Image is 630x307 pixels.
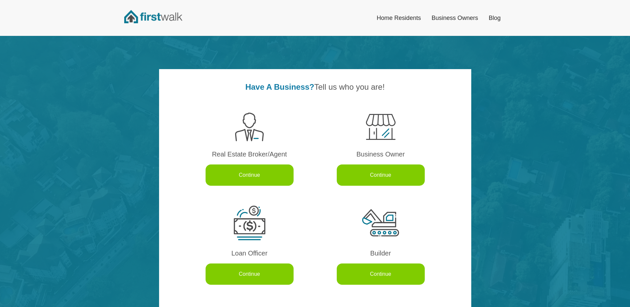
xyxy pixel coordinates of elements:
[206,263,294,285] a: Continue
[245,82,315,91] strong: Have A Business?
[124,10,182,23] img: FirstWalk
[366,114,396,140] img: business-owner.png
[235,113,264,141] img: realtor.png
[184,82,446,92] h2: Tell us who you are!
[426,11,483,25] a: Business Owners
[371,11,426,25] a: Home Residents
[337,263,425,285] a: Continue
[337,164,425,186] a: Continue
[194,248,305,258] div: Loan Officer
[234,206,265,240] img: loan-officer.png
[483,11,506,25] a: Blog
[194,149,305,159] div: Real Estate Broker/Agent
[206,164,294,186] a: Continue
[325,149,436,159] div: Business Owner
[362,209,399,237] img: builder.png
[325,248,436,258] div: Builder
